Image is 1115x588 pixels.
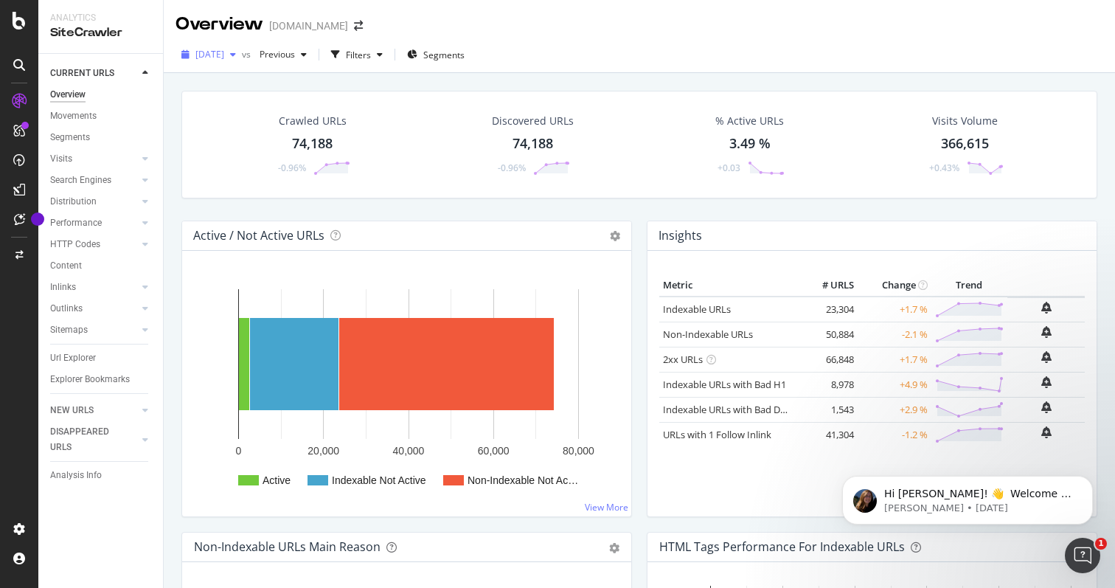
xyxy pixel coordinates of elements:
[799,297,858,322] td: 23,304
[931,274,1007,297] th: Trend
[659,226,702,246] h4: Insights
[1041,326,1052,338] div: bell-plus
[50,322,138,338] a: Sitemaps
[858,274,931,297] th: Change
[50,280,138,295] a: Inlinks
[308,445,339,457] text: 20,000
[236,445,242,457] text: 0
[50,403,138,418] a: NEW URLS
[50,350,96,366] div: Url Explorer
[176,12,263,37] div: Overview
[50,301,83,317] div: Outlinks
[50,372,153,387] a: Explorer Bookmarks
[50,194,138,210] a: Distribution
[176,43,242,66] button: [DATE]
[279,114,347,128] div: Crawled URLs
[194,274,619,505] svg: A chart.
[50,237,100,252] div: HTTP Codes
[663,428,771,441] a: URLs with 1 Follow Inlink
[50,173,111,188] div: Search Engines
[401,43,470,66] button: Segments
[278,162,306,174] div: -0.96%
[50,258,82,274] div: Content
[50,108,97,124] div: Movements
[799,397,858,422] td: 1,543
[50,173,138,188] a: Search Engines
[820,445,1115,548] iframe: Intercom notifications message
[858,347,931,372] td: +1.7 %
[659,539,905,554] div: HTML Tags Performance for Indexable URLs
[858,397,931,422] td: +2.9 %
[194,539,381,554] div: Non-Indexable URLs Main Reason
[50,322,88,338] div: Sitemaps
[50,372,130,387] div: Explorer Bookmarks
[31,212,44,226] div: Tooltip anchor
[50,424,138,455] a: DISAPPEARED URLS
[715,114,784,128] div: % Active URLs
[663,302,731,316] a: Indexable URLs
[193,226,324,246] h4: Active / Not Active URLs
[663,403,824,416] a: Indexable URLs with Bad Description
[423,49,465,61] span: Segments
[858,422,931,447] td: -1.2 %
[292,134,333,153] div: 74,188
[1095,538,1107,550] span: 1
[1065,538,1100,573] iframe: Intercom live chat
[50,130,90,145] div: Segments
[799,422,858,447] td: 41,304
[50,151,72,167] div: Visits
[346,49,371,61] div: Filters
[50,66,114,81] div: CURRENT URLS
[718,162,740,174] div: +0.03
[1041,376,1052,388] div: bell-plus
[195,48,224,60] span: 2025 Aug. 29th
[478,445,510,457] text: 60,000
[663,353,703,366] a: 2xx URLs
[858,322,931,347] td: -2.1 %
[858,297,931,322] td: +1.7 %
[858,372,931,397] td: +4.9 %
[1041,426,1052,438] div: bell-plus
[498,162,526,174] div: -0.96%
[729,134,771,153] div: 3.49 %
[50,151,138,167] a: Visits
[50,130,153,145] a: Segments
[563,445,594,457] text: 80,000
[941,134,989,153] div: 366,615
[929,162,959,174] div: +0.43%
[50,87,86,103] div: Overview
[1041,302,1052,314] div: bell-plus
[242,48,254,60] span: vs
[50,194,97,210] div: Distribution
[50,258,153,274] a: Content
[663,378,786,391] a: Indexable URLs with Bad H1
[663,328,753,341] a: Non-Indexable URLs
[263,474,291,486] text: Active
[659,274,799,297] th: Metric
[492,114,574,128] div: Discovered URLs
[50,350,153,366] a: Url Explorer
[1041,351,1052,363] div: bell-plus
[610,231,620,241] i: Options
[50,237,138,252] a: HTTP Codes
[50,280,76,295] div: Inlinks
[269,18,348,33] div: [DOMAIN_NAME]
[50,424,125,455] div: DISAPPEARED URLS
[50,12,151,24] div: Analytics
[50,403,94,418] div: NEW URLS
[799,322,858,347] td: 50,884
[50,468,153,483] a: Analysis Info
[50,301,138,317] a: Outlinks
[393,445,425,457] text: 40,000
[932,114,998,128] div: Visits Volume
[585,501,628,513] a: View More
[799,274,858,297] th: # URLS
[325,43,389,66] button: Filters
[254,48,295,60] span: Previous
[50,24,151,41] div: SiteCrawler
[50,108,153,124] a: Movements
